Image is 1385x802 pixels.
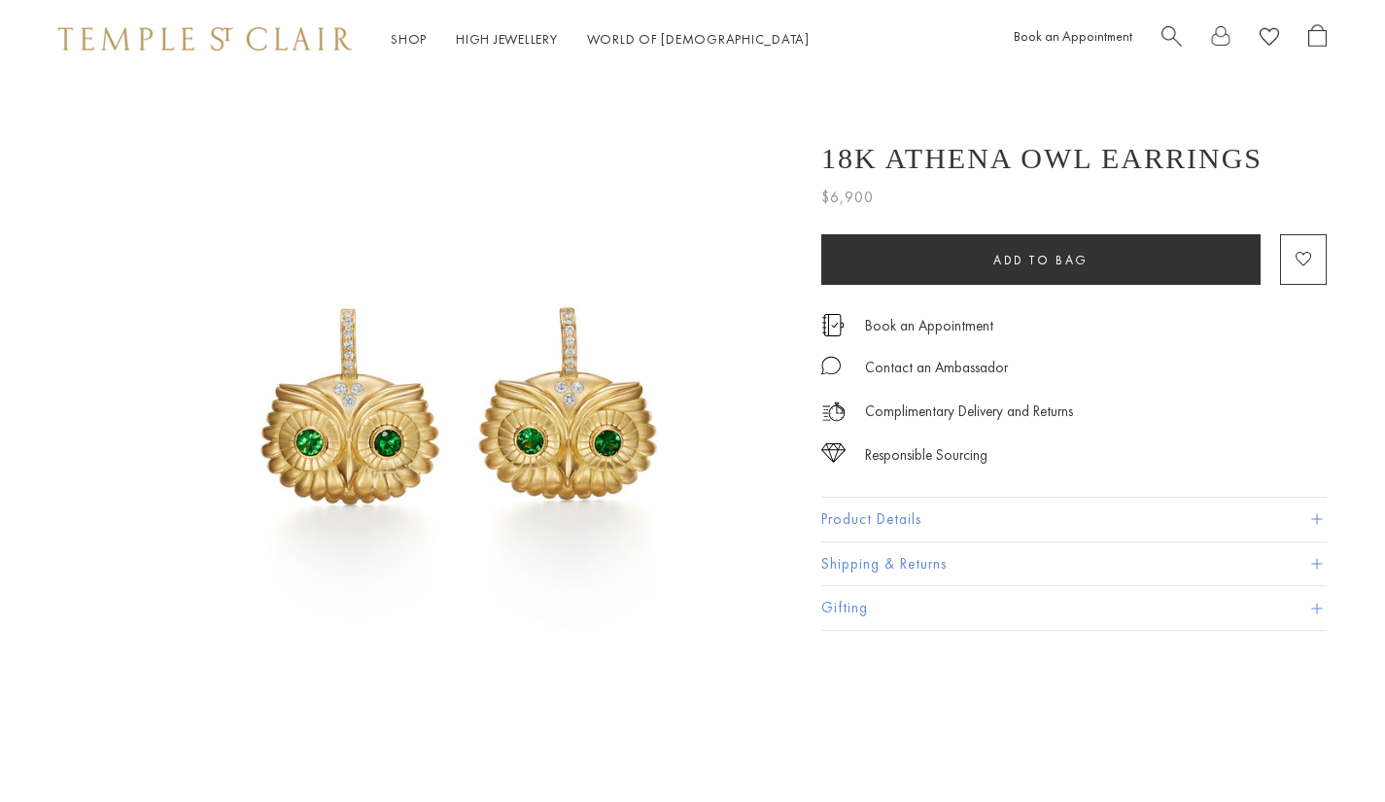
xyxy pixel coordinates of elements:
[821,586,1327,630] button: Gifting
[821,142,1263,175] h1: 18K Athena Owl Earrings
[821,356,841,375] img: MessageIcon-01_2.svg
[821,443,846,463] img: icon_sourcing.svg
[587,30,810,48] a: World of [DEMOGRAPHIC_DATA]World of [DEMOGRAPHIC_DATA]
[58,27,352,51] img: Temple St. Clair
[821,498,1327,541] button: Product Details
[865,400,1073,424] p: Complimentary Delivery and Returns
[1014,27,1132,45] a: Book an Appointment
[126,78,792,744] img: E36186-OWLTG
[865,356,1008,380] div: Contact an Ambassador
[821,400,846,424] img: icon_delivery.svg
[821,234,1261,285] button: Add to bag
[821,542,1327,586] button: Shipping & Returns
[391,30,427,48] a: ShopShop
[1260,24,1279,54] a: View Wishlist
[865,315,993,336] a: Book an Appointment
[1161,24,1182,54] a: Search
[993,252,1089,268] span: Add to bag
[391,27,810,52] nav: Main navigation
[821,314,845,336] img: icon_appointment.svg
[1308,24,1327,54] a: Open Shopping Bag
[821,185,874,210] span: $6,900
[865,443,987,468] div: Responsible Sourcing
[456,30,558,48] a: High JewelleryHigh Jewellery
